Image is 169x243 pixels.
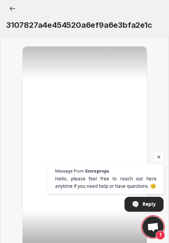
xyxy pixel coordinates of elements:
[6,2,19,15] button: Settings
[156,230,165,240] span: 1
[142,216,164,238] div: Open chat
[85,169,109,173] span: Storeprops
[6,20,152,30] span: 3107827a4e454520a6ef9a6e3bfa2e1c
[142,197,156,211] span: Reply
[55,175,157,190] span: Hello, please feel free to reach out here anytime if you need help or have questions. 😊
[55,169,84,173] span: Message from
